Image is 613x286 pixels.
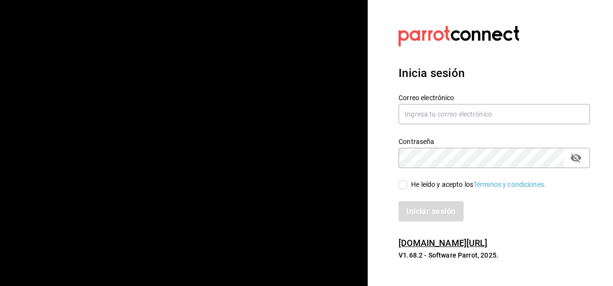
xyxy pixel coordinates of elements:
[399,94,590,101] label: Correo electrónico
[399,138,590,144] label: Contraseña
[473,181,546,188] a: Términos y condiciones.
[399,104,590,124] input: Ingresa tu correo electrónico
[399,65,590,82] h3: Inicia sesión
[399,250,590,260] p: V1.68.2 - Software Parrot, 2025.
[399,238,487,248] a: [DOMAIN_NAME][URL]
[568,150,584,166] button: Campo de contraseña
[411,180,546,190] div: He leído y acepto los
